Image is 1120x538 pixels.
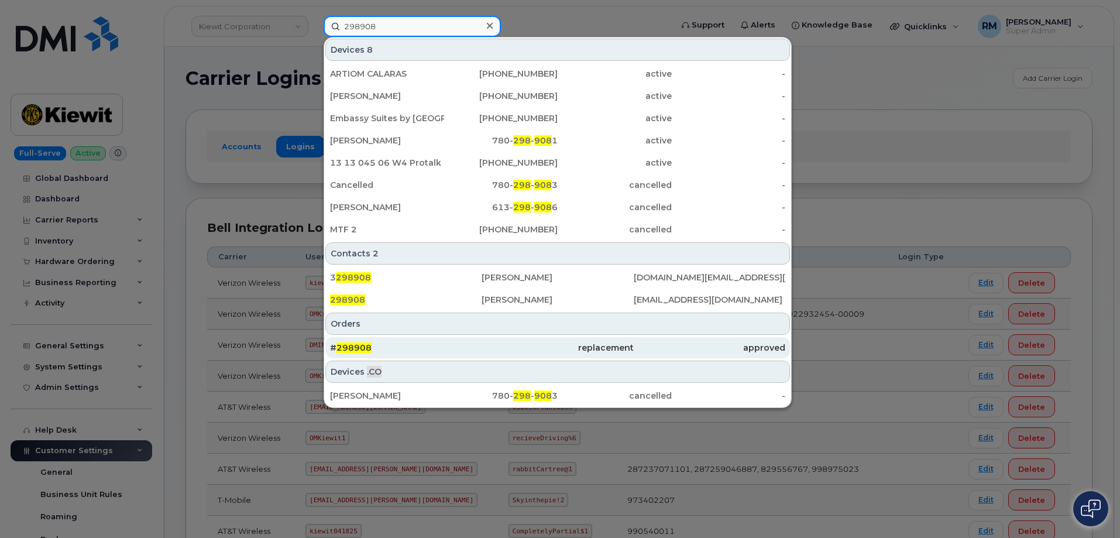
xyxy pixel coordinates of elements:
span: 298908 [336,342,372,353]
a: [PERSON_NAME]613-298-9086cancelled- [325,197,790,218]
span: 908 [534,180,552,190]
div: - [672,201,786,213]
span: 298908 [336,272,371,283]
span: 298 [513,202,531,213]
div: [DOMAIN_NAME][EMAIL_ADDRESS][PERSON_NAME][DOMAIN_NAME] [634,272,785,283]
div: [PERSON_NAME] [330,201,444,213]
div: approved [634,342,785,354]
a: MTF 2[PHONE_NUMBER]cancelled- [325,219,790,240]
div: cancelled [558,179,672,191]
div: MTF 2 [330,224,444,235]
div: [PERSON_NAME] [482,294,633,306]
div: - [672,90,786,102]
div: active [558,112,672,124]
a: #298908replacementapproved [325,337,790,358]
span: 298908 [330,294,365,305]
a: [PERSON_NAME][PHONE_NUMBER]active- [325,85,790,107]
span: .CO [367,366,382,378]
div: - [672,179,786,191]
div: active [558,90,672,102]
a: 3298908[PERSON_NAME][DOMAIN_NAME][EMAIL_ADDRESS][PERSON_NAME][DOMAIN_NAME] [325,267,790,288]
div: Contacts [325,242,790,265]
div: 780- - 3 [444,179,558,191]
span: 908 [534,202,552,213]
div: cancelled [558,224,672,235]
div: Embassy Suites by [GEOGRAPHIC_DATA]-Downtown [GEOGRAPHIC_DATA] [330,112,444,124]
div: - [672,390,786,402]
div: [PERSON_NAME] [330,90,444,102]
span: 8 [367,44,373,56]
div: Devices [325,361,790,383]
span: 298 [513,390,531,401]
div: active [558,68,672,80]
span: 2 [373,248,379,259]
a: 298908[PERSON_NAME][EMAIL_ADDRESS][DOMAIN_NAME] [325,289,790,310]
div: - [672,224,786,235]
div: 780- - 3 [444,390,558,402]
div: [PHONE_NUMBER] [444,68,558,80]
div: [PHONE_NUMBER] [444,157,558,169]
div: # [330,342,482,354]
div: [PHONE_NUMBER] [444,112,558,124]
a: [PERSON_NAME]780-298-9083cancelled- [325,385,790,406]
a: 13 13 045 06 W4 Protalk[PHONE_NUMBER]active- [325,152,790,173]
div: - [672,135,786,146]
div: - [672,157,786,169]
span: 298 [513,135,531,146]
div: [PHONE_NUMBER] [444,224,558,235]
div: 13 13 045 06 W4 Protalk [330,157,444,169]
div: Orders [325,313,790,335]
span: 908 [534,390,552,401]
a: ARTIOM CALARAS[PHONE_NUMBER]active- [325,63,790,84]
div: active [558,135,672,146]
div: [PERSON_NAME] [482,272,633,283]
div: [PHONE_NUMBER] [444,90,558,102]
div: [PERSON_NAME] [330,135,444,146]
div: replacement [482,342,633,354]
a: Embassy Suites by [GEOGRAPHIC_DATA]-Downtown [GEOGRAPHIC_DATA][PHONE_NUMBER]active- [325,108,790,129]
div: 613- - 6 [444,201,558,213]
img: Open chat [1081,499,1101,518]
div: Devices [325,39,790,61]
div: Cancelled [330,179,444,191]
div: ARTIOM CALARAS [330,68,444,80]
div: cancelled [558,201,672,213]
div: 3 [330,272,482,283]
div: cancelled [558,390,672,402]
span: 298 [513,180,531,190]
a: [PERSON_NAME]780-298-9081active- [325,130,790,151]
span: 908 [534,135,552,146]
div: 780- - 1 [444,135,558,146]
div: [PERSON_NAME] [330,390,444,402]
a: Cancelled780-298-9083cancelled- [325,174,790,196]
div: - [672,112,786,124]
div: - [672,68,786,80]
div: [EMAIL_ADDRESS][DOMAIN_NAME] [634,294,785,306]
div: active [558,157,672,169]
